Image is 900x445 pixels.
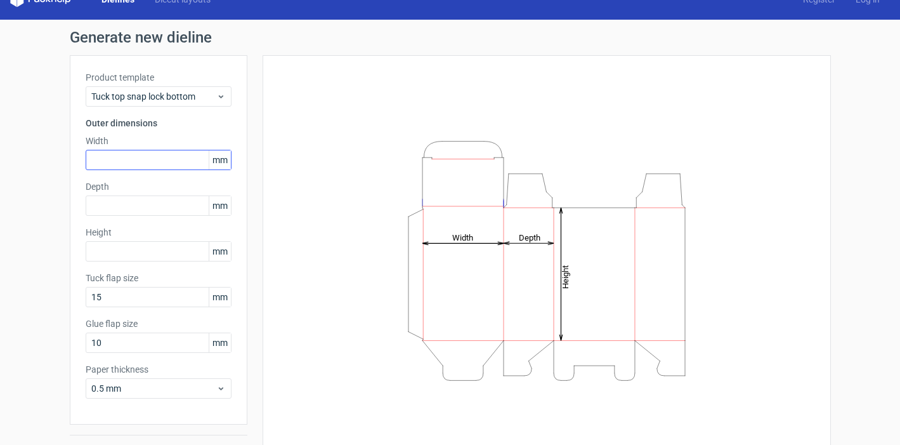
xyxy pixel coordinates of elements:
[519,232,540,242] tspan: Depth
[209,242,231,261] span: mm
[209,150,231,169] span: mm
[86,226,232,239] label: Height
[209,196,231,215] span: mm
[86,135,232,147] label: Width
[91,90,216,103] span: Tuck top snap lock bottom
[86,272,232,284] label: Tuck flap size
[70,30,831,45] h1: Generate new dieline
[209,288,231,307] span: mm
[91,382,216,395] span: 0.5 mm
[561,265,570,288] tspan: Height
[452,232,473,242] tspan: Width
[86,180,232,193] label: Depth
[86,317,232,330] label: Glue flap size
[209,333,231,352] span: mm
[86,117,232,130] h3: Outer dimensions
[86,71,232,84] label: Product template
[86,363,232,376] label: Paper thickness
